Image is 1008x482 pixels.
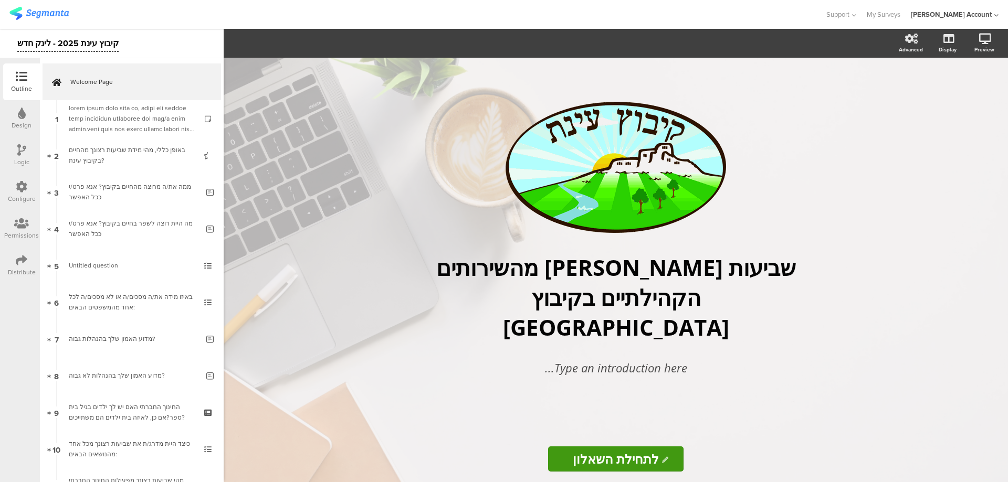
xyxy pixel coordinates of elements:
span: 5 [54,260,59,271]
a: 5 Untitled question [43,247,221,284]
div: Preview [974,46,994,53]
a: 10 כיצד היית מדרג/ת את שביעות רצונך מכל אחד מהנושאים הבאים: [43,431,221,467]
p: שביעות [PERSON_NAME] מהשירותים הקהילתיים בקיבוץ [GEOGRAPHIC_DATA] [422,252,810,342]
div: Distribute [8,267,36,277]
div: מדוע האמון שלך בהנהלות לא גבוה? [69,370,198,381]
img: segmanta logo [9,7,69,20]
span: 3 [54,186,59,198]
span: 9 [54,406,59,418]
span: Untitled question [69,261,118,270]
div: באופן כללי, מהי מידת שביעות רצונך מהחיים בקיבוץ עינת? [69,145,194,166]
span: 8 [54,370,59,381]
div: Display [939,46,957,53]
span: Support [826,9,849,19]
div: Type an introduction here... [432,359,800,377]
div: קיבוץ עינת 2025 - לינק חדש [17,35,119,52]
span: 6 [54,296,59,308]
div: ממה את/ה מרוצה מהחיים בקיבוץ? אנא פרט/י ככל האפשר [69,181,198,202]
a: 2 באופן כללי, מהי מידת שביעות רצונך מהחיים בקיבוץ עינת? [43,137,221,174]
a: 3 ממה את/ה מרוצה מהחיים בקיבוץ? אנא פרט/י ככל האפשר [43,174,221,210]
span: Welcome Page [70,77,205,87]
a: Welcome Page [43,63,221,100]
span: 4 [54,223,59,234]
a: 1 lorem ipsum dolo sita co, adipi eli seddoe temp incididun utlaboree dol mag/a enim admin.veni q... [43,100,221,137]
div: Permissions [4,231,39,240]
a: 7 מדוע האמון שלך בהנהלות גבוה? [43,320,221,357]
input: Start [548,446,683,472]
div: מה היית רוצה לשפר בחיים בקיבוץ? אנא פרט/י ככל האפשר [69,218,198,239]
div: לחברי קיבוץ עינת שלום רב, לפניך סקר שביעות רצון מהשירותים הקהילתיים כפי שאת/ה חווה בעינת.הסקר נער... [69,103,194,134]
a: 4 מה היית רוצה לשפר בחיים בקיבוץ? אנא פרט/י ככל האפשר [43,210,221,247]
div: Outline [11,84,32,93]
div: החינוך החברתי האם יש לך ילדים בגיל בית ספר?אם כן, לאיזה בית ילדים הם משתייכים? [69,402,194,423]
div: [PERSON_NAME] Account [911,9,992,19]
span: 10 [52,443,60,455]
div: מדוע האמון שלך בהנהלות גבוה? [69,334,198,344]
div: כיצד היית מדרג/ת את שביעות רצונך מכל אחד מהנושאים הבאים: [69,438,194,459]
span: 1 [55,113,58,124]
div: באיזו מידה את/ה מסכים/ה או לא מסכים/ה לכל אחד מהמשפטים הבאים: [69,292,194,313]
div: Advanced [899,46,923,53]
div: Design [12,121,31,130]
span: 2 [54,149,59,161]
a: 6 באיזו מידה את/ה מסכים/ה או לא מסכים/ה לכל אחד מהמשפטים הבאים: [43,284,221,320]
div: Logic [14,157,29,167]
a: 8 מדוע האמון שלך בהנהלות לא גבוה? [43,357,221,394]
div: Configure [8,194,36,203]
span: 7 [55,333,59,345]
a: 9 החינוך החברתי האם יש לך ילדים בגיל בית ספר?אם כן, לאיזה בית ילדים הם משתייכים? [43,394,221,431]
